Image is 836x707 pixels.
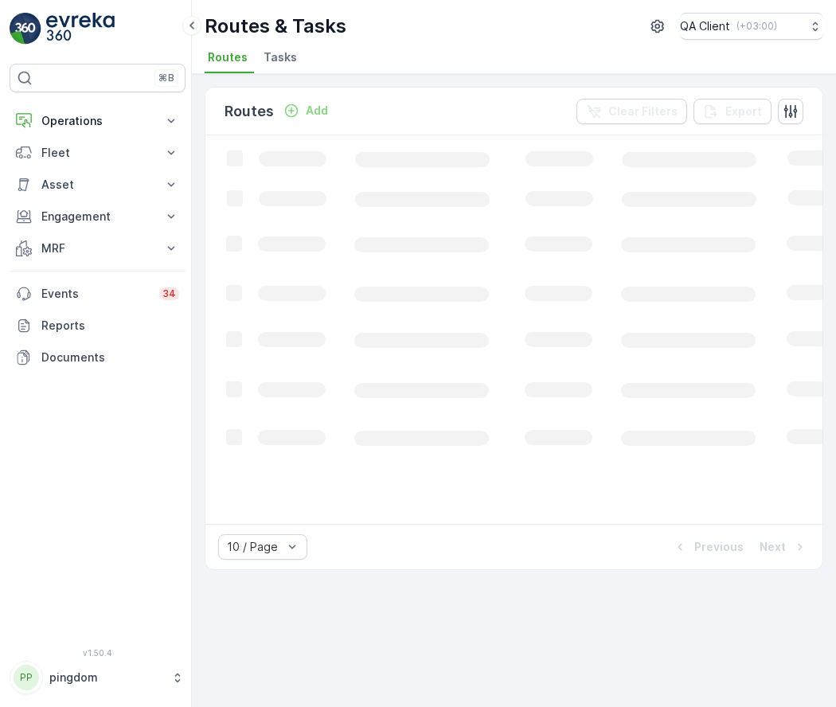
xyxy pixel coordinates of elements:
button: PPpingdom [10,661,186,694]
p: Next [760,539,786,555]
button: MRF [10,232,186,264]
a: Documents [10,342,186,373]
img: logo [10,13,41,45]
p: Routes [225,100,274,123]
button: Engagement [10,201,186,232]
button: Operations [10,105,186,137]
button: QA Client(+03:00) [680,13,823,40]
button: Next [758,537,810,557]
p: Previous [694,539,744,555]
p: 34 [162,287,176,300]
p: QA Client [680,18,730,34]
p: Clear Filters [608,104,678,119]
button: Add [277,101,334,120]
p: Add [306,103,328,119]
p: Routes & Tasks [205,14,346,39]
span: Tasks [264,49,297,65]
p: Engagement [41,209,154,225]
p: Operations [41,113,154,129]
p: ⌘B [158,72,174,84]
p: Asset [41,177,154,193]
button: Export [693,99,772,124]
p: Events [41,286,150,302]
a: Events34 [10,278,186,310]
p: Reports [41,318,179,334]
button: Clear Filters [576,99,687,124]
img: logo_light-DOdMpM7g.png [46,13,115,45]
div: PP [14,665,39,690]
p: ( +03:00 ) [736,20,777,33]
p: Export [725,104,762,119]
button: Asset [10,169,186,201]
span: v 1.50.4 [10,648,186,658]
button: Fleet [10,137,186,169]
a: Reports [10,310,186,342]
p: Documents [41,350,179,365]
p: Fleet [41,145,154,161]
span: Routes [208,49,248,65]
p: MRF [41,240,154,256]
p: pingdom [49,670,163,686]
button: Previous [670,537,745,557]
